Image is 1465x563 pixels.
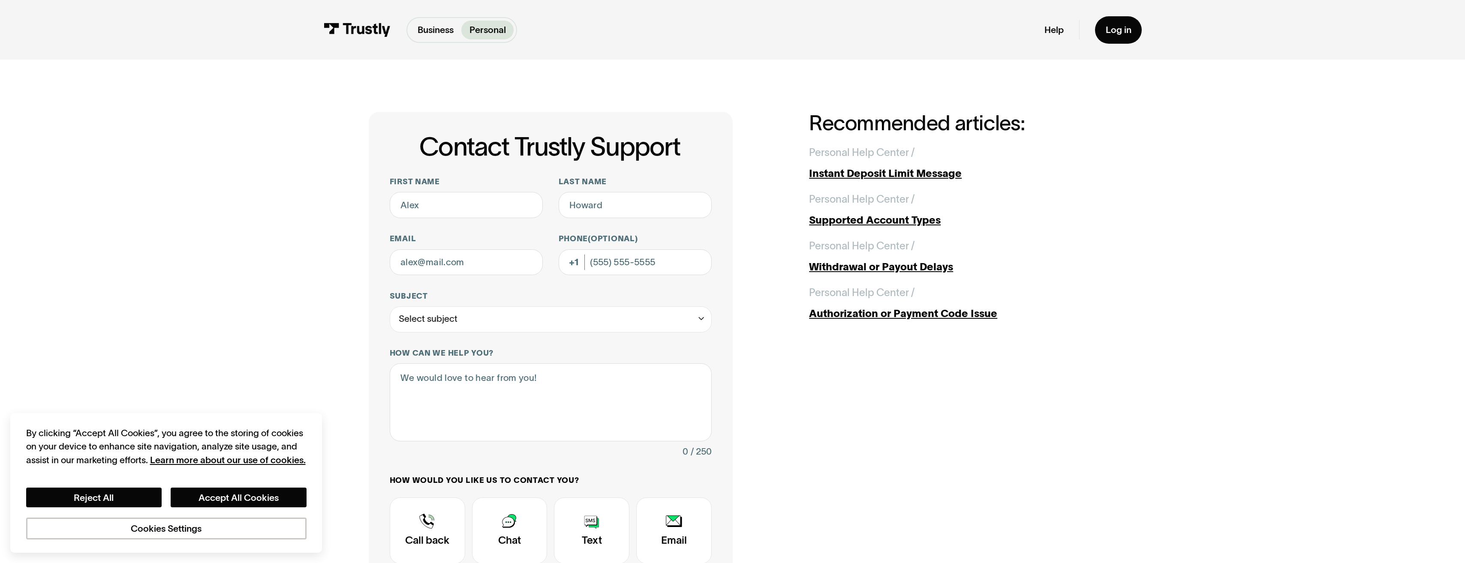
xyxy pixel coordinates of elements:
label: How would you like us to contact you? [390,475,712,485]
div: Withdrawal or Payout Delays [809,259,1096,275]
div: Authorization or Payment Code Issue [809,306,1096,321]
div: Select subject [399,311,457,326]
label: First name [390,177,543,187]
h1: Contact Trustly Support [388,132,712,161]
a: Business [410,21,461,39]
h2: Recommended articles: [809,112,1096,135]
div: Personal Help Center / [809,145,915,160]
div: Privacy [26,426,307,540]
p: Business [418,23,454,37]
input: alex@mail.com [390,249,543,276]
a: Log in [1095,16,1141,44]
label: Email [390,234,543,244]
button: Reject All [26,488,162,507]
div: / 250 [691,444,712,459]
a: Personal Help Center /Supported Account Types [809,192,1096,228]
span: (Optional) [588,234,638,243]
img: Trustly Logo [323,23,391,37]
label: Last name [559,177,712,187]
a: Personal Help Center /Withdrawal or Payout Delays [809,238,1096,275]
div: Log in [1106,24,1131,36]
input: Howard [559,192,712,218]
label: Phone [559,234,712,244]
p: Personal [469,23,506,37]
input: Alex [390,192,543,218]
div: Instant Deposit Limit Message [809,166,1096,181]
a: Personal Help Center /Authorization or Payment Code Issue [809,285,1096,321]
a: More information about your privacy, opens in a new tab [150,455,306,465]
label: Subject [390,291,712,301]
div: Select subject [390,306,712,332]
div: Personal Help Center / [809,192,915,207]
label: How can we help you? [390,348,712,358]
a: Personal Help Center /Instant Deposit Limit Message [809,145,1096,181]
button: Cookies Settings [26,518,307,539]
a: Help [1044,24,1064,36]
a: Personal [461,21,513,39]
div: Cookie banner [10,413,322,553]
div: 0 [683,444,688,459]
div: Personal Help Center / [809,285,915,300]
div: By clicking “Accept All Cookies”, you agree to the storing of cookies on your device to enhance s... [26,426,307,467]
button: Accept All Cookies [171,488,307,507]
input: (555) 555-5555 [559,249,712,276]
div: Personal Help Center / [809,238,915,254]
div: Supported Account Types [809,213,1096,228]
